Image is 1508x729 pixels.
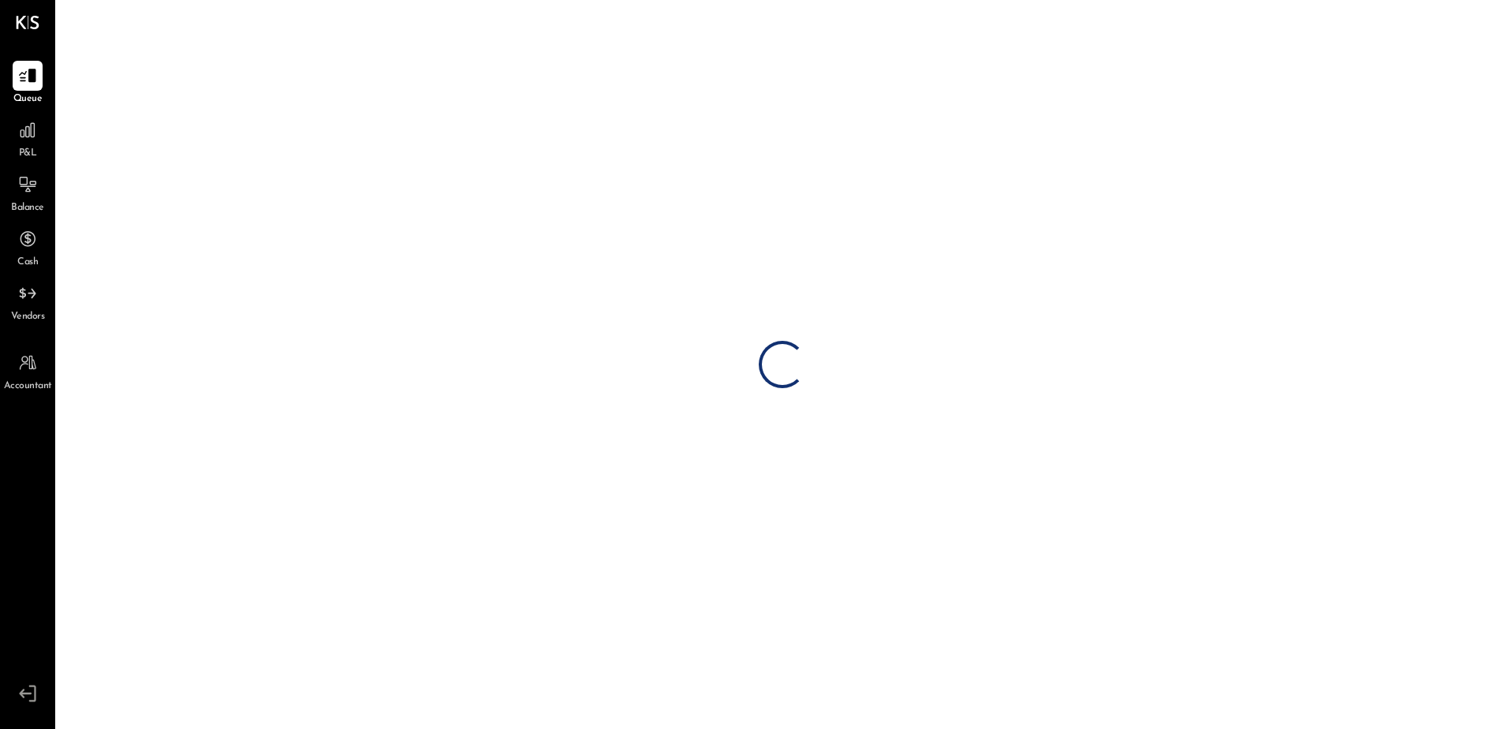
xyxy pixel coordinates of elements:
a: Vendors [1,279,54,324]
span: Cash [17,256,38,270]
a: Cash [1,224,54,270]
span: Balance [11,201,44,215]
a: Queue [1,61,54,107]
span: Vendors [11,310,45,324]
a: Accountant [1,348,54,394]
span: Accountant [4,379,52,394]
a: Balance [1,170,54,215]
span: Queue [13,92,43,107]
span: P&L [19,147,37,161]
a: P&L [1,115,54,161]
